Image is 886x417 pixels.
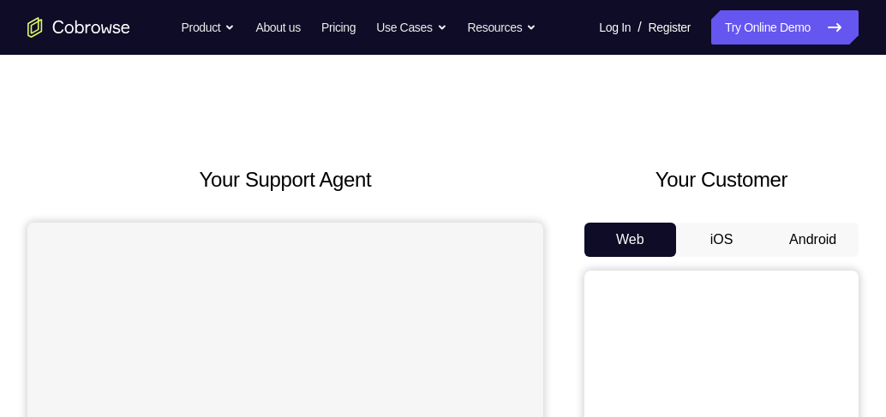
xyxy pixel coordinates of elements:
[767,223,859,257] button: Android
[584,164,859,195] h2: Your Customer
[649,10,691,45] a: Register
[638,17,641,38] span: /
[321,10,356,45] a: Pricing
[182,10,236,45] button: Product
[584,223,676,257] button: Web
[27,164,543,195] h2: Your Support Agent
[468,10,537,45] button: Resources
[676,223,768,257] button: iOS
[27,17,130,38] a: Go to the home page
[711,10,859,45] a: Try Online Demo
[255,10,300,45] a: About us
[599,10,631,45] a: Log In
[376,10,446,45] button: Use Cases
